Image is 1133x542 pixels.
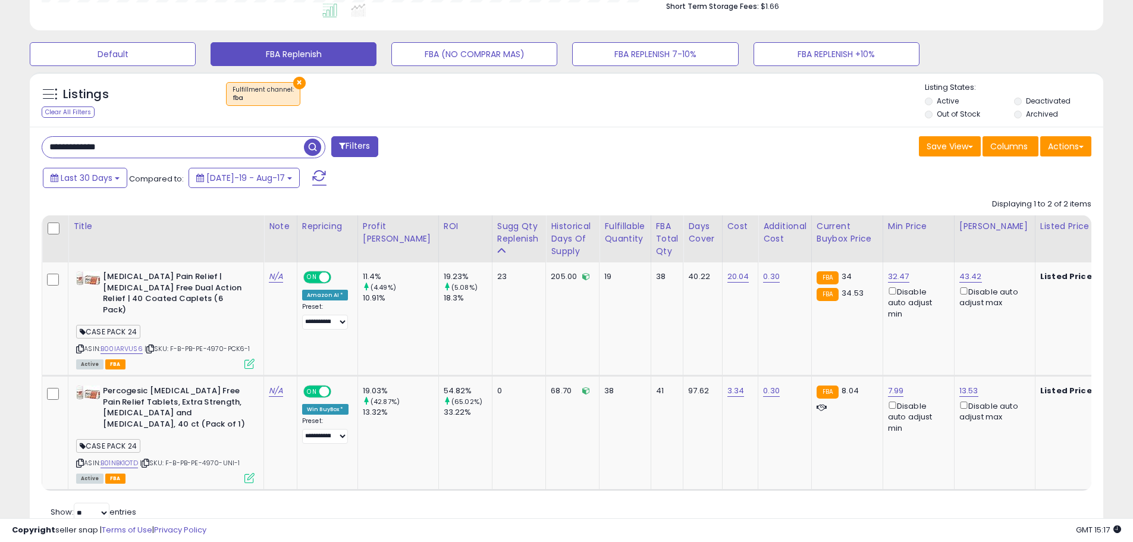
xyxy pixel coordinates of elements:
[145,344,250,353] span: | SKU: F-B-PB-PE-4970-PCK6-1
[1076,524,1121,535] span: 2025-09-17 15:17 GMT
[61,172,112,184] span: Last 30 Days
[444,220,487,233] div: ROI
[763,220,806,245] div: Additional Cost
[363,293,438,303] div: 10.91%
[76,325,140,339] span: CASE PACK 24
[888,220,949,233] div: Min Price
[30,42,196,66] button: Default
[497,220,541,245] div: Sugg Qty Replenish
[269,385,283,397] a: N/A
[727,271,749,283] a: 20.04
[551,271,590,282] div: 205.00
[688,386,713,396] div: 97.62
[76,359,103,369] span: All listings currently available for purchase on Amazon
[656,220,679,258] div: FBA Total Qty
[363,220,434,245] div: Profit [PERSON_NAME]
[329,272,349,283] span: OFF
[305,272,319,283] span: ON
[888,399,945,434] div: Disable auto adjust min
[76,271,100,285] img: 519dt+ESKHL._SL40_.jpg
[604,271,641,282] div: 19
[211,42,376,66] button: FBA Replenish
[817,386,839,399] small: FBA
[763,271,780,283] a: 0.30
[76,474,103,484] span: All listings currently available for purchase on Amazon
[105,474,125,484] span: FBA
[103,271,247,318] b: [MEDICAL_DATA] Pain Relief | [MEDICAL_DATA] Free Dual Action Relief | 40 Coated Caplets (6 Pack)
[444,407,492,418] div: 33.22%
[497,386,537,396] div: 0
[371,397,400,406] small: (42.87%)
[727,385,745,397] a: 3.34
[444,271,492,282] div: 19.23%
[233,94,294,102] div: fba
[329,387,349,397] span: OFF
[305,387,319,397] span: ON
[76,439,140,453] span: CASE PACK 24
[129,173,184,184] span: Compared to:
[983,136,1038,156] button: Columns
[551,220,594,258] div: Historical Days Of Supply
[451,397,482,406] small: (65.02%)
[363,386,438,396] div: 19.03%
[1026,109,1058,119] label: Archived
[43,168,127,188] button: Last 30 Days
[937,96,959,106] label: Active
[688,220,717,245] div: Days Cover
[42,106,95,118] div: Clear All Filters
[1040,385,1094,396] b: Listed Price:
[101,344,143,354] a: B00IARVUS6
[688,271,713,282] div: 40.22
[919,136,981,156] button: Save View
[842,271,852,282] span: 34
[1026,96,1071,106] label: Deactivated
[497,271,537,282] div: 23
[925,82,1103,93] p: Listing States:
[331,136,378,157] button: Filters
[959,271,982,283] a: 43.42
[959,220,1030,233] div: [PERSON_NAME]
[888,385,904,397] a: 7.99
[604,386,641,396] div: 38
[763,385,780,397] a: 0.30
[1040,136,1091,156] button: Actions
[492,215,546,262] th: Please note that this number is a calculation based on your required days of coverage and your ve...
[12,524,55,535] strong: Copyright
[604,220,645,245] div: Fulfillable Quantity
[269,271,283,283] a: N/A
[754,42,919,66] button: FBA REPLENISH +10%
[73,220,259,233] div: Title
[363,407,438,418] div: 13.32%
[817,220,878,245] div: Current Buybox Price
[761,1,779,12] span: $1.66
[817,271,839,284] small: FBA
[76,386,100,399] img: 519dt+ESKHL._SL40_.jpg
[371,283,396,292] small: (4.49%)
[992,199,1091,210] div: Displaying 1 to 2 of 2 items
[937,109,980,119] label: Out of Stock
[154,524,206,535] a: Privacy Policy
[302,220,353,233] div: Repricing
[959,285,1026,308] div: Disable auto adjust max
[888,271,909,283] a: 32.47
[293,77,306,89] button: ×
[233,85,294,103] span: Fulfillment channel :
[572,42,738,66] button: FBA REPLENISH 7-10%
[888,285,945,319] div: Disable auto adjust min
[140,458,240,468] span: | SKU: F-B-PB-PE-4970-UNI-1
[63,86,109,103] h5: Listings
[727,220,754,233] div: Cost
[444,386,492,396] div: 54.82%
[959,385,978,397] a: 13.53
[102,524,152,535] a: Terms of Use
[656,386,674,396] div: 41
[842,385,859,396] span: 8.04
[842,287,864,299] span: 34.53
[103,386,247,433] b: Percogesic [MEDICAL_DATA] Free Pain Relief Tablets, Extra Strength, [MEDICAL_DATA] and [MEDICAL_D...
[302,404,349,415] div: Win BuyBox *
[51,506,136,518] span: Show: entries
[302,290,349,300] div: Amazon AI *
[656,271,674,282] div: 38
[269,220,292,233] div: Note
[302,303,349,330] div: Preset:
